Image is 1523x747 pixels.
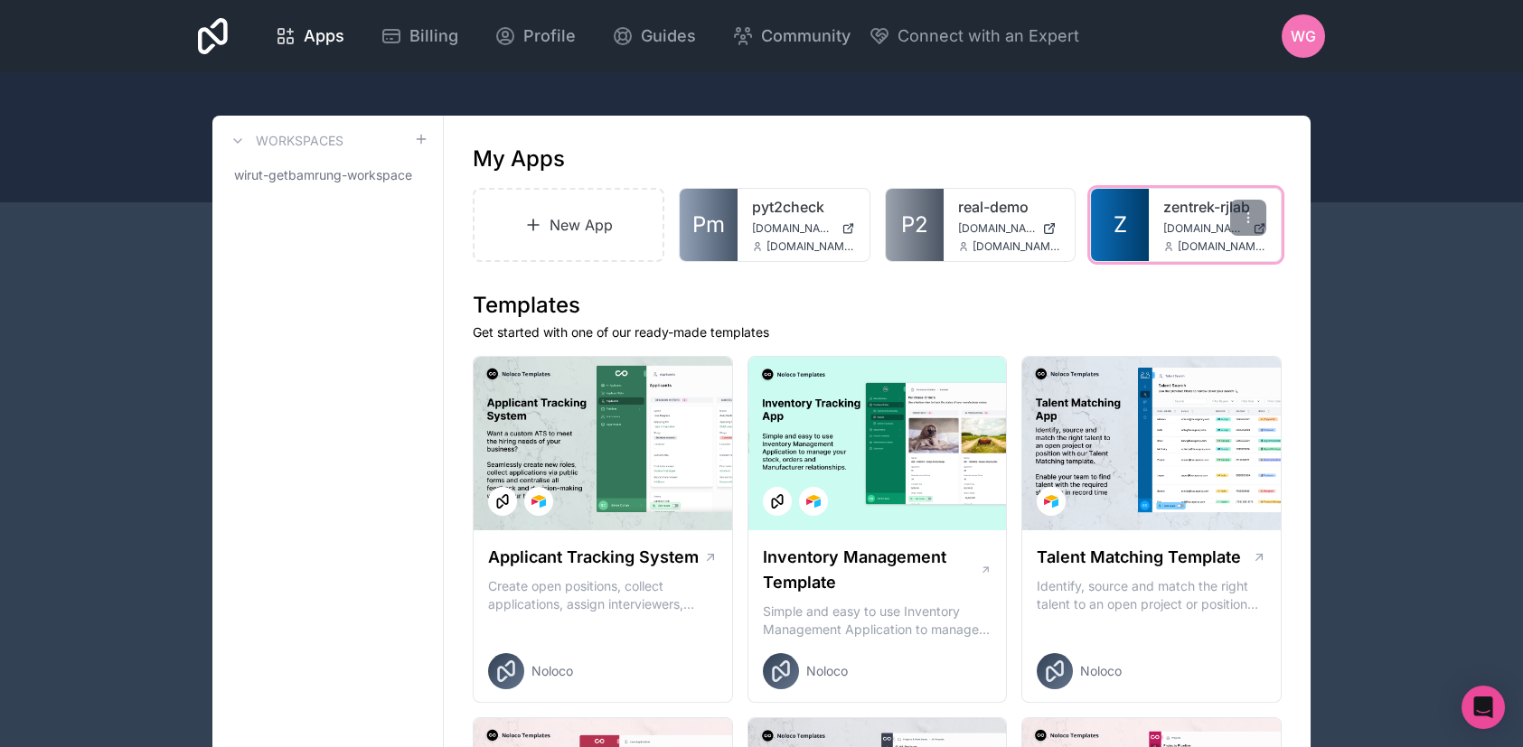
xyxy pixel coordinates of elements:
a: Profile [480,16,590,56]
p: Simple and easy to use Inventory Management Application to manage your stock, orders and Manufact... [763,602,992,639]
a: P2 [886,189,944,261]
img: Airtable Logo [806,494,821,509]
a: Workspaces [227,130,343,152]
a: [DOMAIN_NAME] [958,221,1061,236]
span: [DOMAIN_NAME] [958,221,1036,236]
span: Billing [409,23,458,49]
h1: Applicant Tracking System [488,545,699,570]
span: Connect with an Expert [898,23,1079,49]
a: [DOMAIN_NAME] [752,221,855,236]
img: Airtable Logo [531,494,546,509]
a: [DOMAIN_NAME] [1163,221,1266,236]
h1: Inventory Management Template [763,545,980,595]
span: Noloco [1080,662,1122,680]
button: Connect with an Expert [869,23,1079,49]
span: [DOMAIN_NAME][EMAIL_ADDRESS][DOMAIN_NAME] [1178,239,1266,254]
p: Identify, source and match the right talent to an open project or position with our Talent Matchi... [1037,577,1266,613]
span: Apps [304,23,344,49]
a: Community [718,16,865,56]
span: Z [1114,210,1127,239]
span: wirut-getbamrung-workspace [234,166,412,184]
a: Guides [597,16,710,56]
span: Community [761,23,851,49]
a: pyt2check [752,196,855,218]
span: [DOMAIN_NAME][EMAIL_ADDRESS][DOMAIN_NAME] [766,239,855,254]
div: Open Intercom Messenger [1462,686,1505,729]
p: Create open positions, collect applications, assign interviewers, centralise candidate feedback a... [488,577,718,613]
span: Guides [641,23,696,49]
a: zentrek-rjlab [1163,196,1266,218]
a: Apps [260,16,359,56]
h3: Workspaces [256,132,343,150]
span: Pm [692,210,725,239]
h1: Templates [473,291,1282,320]
a: New App [473,188,664,262]
img: Airtable Logo [1044,494,1058,509]
a: Billing [366,16,473,56]
h1: My Apps [473,145,565,173]
a: Pm [680,189,738,261]
span: WG [1291,25,1316,47]
p: Get started with one of our ready-made templates [473,323,1282,341]
span: [DOMAIN_NAME][EMAIL_ADDRESS][DOMAIN_NAME] [973,239,1061,254]
a: real-demo [958,196,1061,218]
span: P2 [901,210,928,239]
span: Profile [523,23,576,49]
span: Noloco [531,662,573,680]
span: Noloco [806,662,848,680]
a: wirut-getbamrung-workspace [227,159,428,191]
span: [DOMAIN_NAME] [1163,221,1246,236]
a: Z [1091,189,1149,261]
h1: Talent Matching Template [1037,545,1241,570]
span: [DOMAIN_NAME] [752,221,834,236]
